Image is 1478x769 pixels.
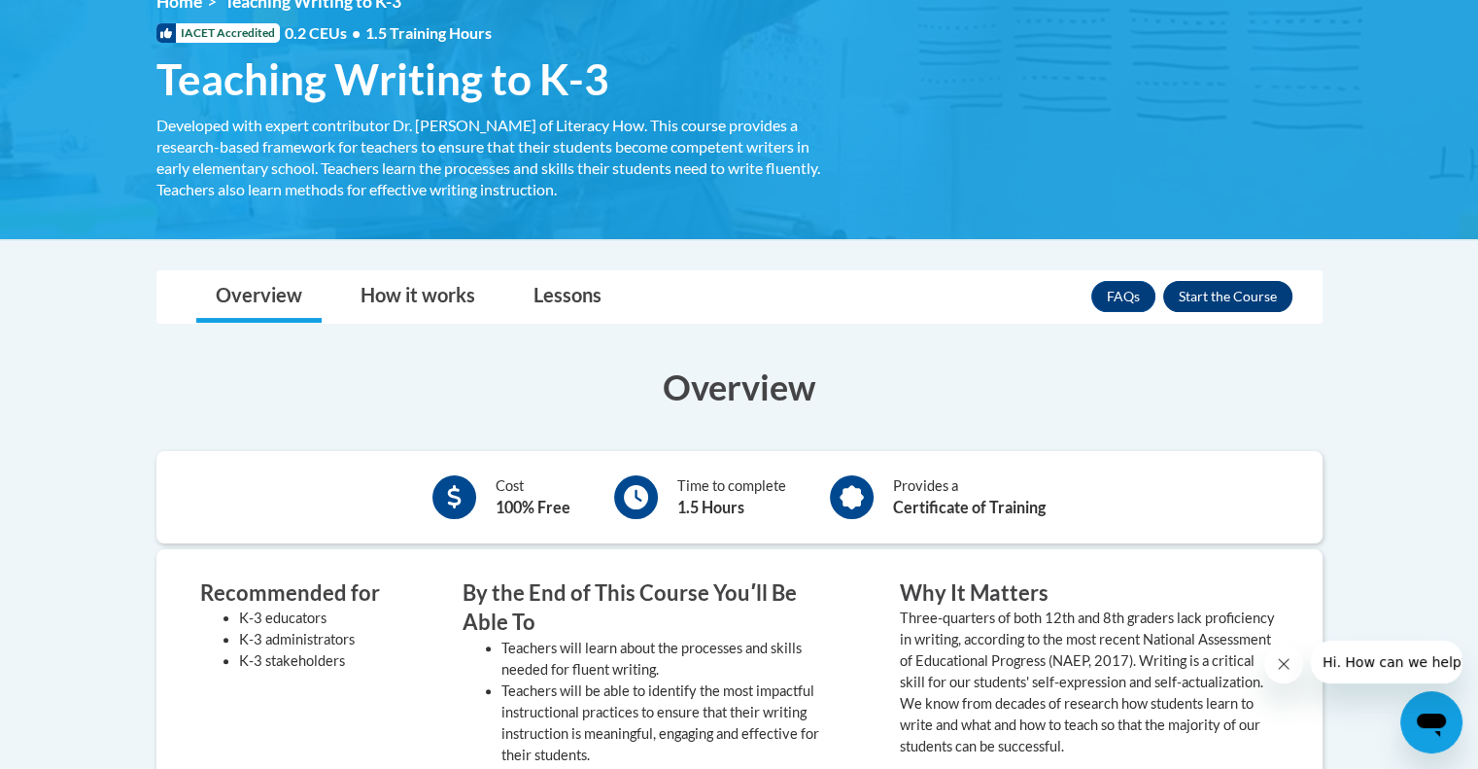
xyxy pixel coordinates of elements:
[196,271,322,323] a: Overview
[12,14,157,29] span: Hi. How can we help?
[514,271,621,323] a: Lessons
[501,681,842,766] li: Teachers will be able to identify the most impactful instructional practices to ensure that their...
[156,53,609,105] span: Teaching Writing to K-3
[496,475,570,519] div: Cost
[893,498,1046,516] b: Certificate of Training
[1163,281,1292,312] button: Enroll
[893,475,1046,519] div: Provides a
[1400,691,1462,753] iframe: Button to launch messaging window
[239,608,404,629] li: K-3 educators
[496,498,570,516] b: 100% Free
[239,629,404,650] li: K-3 administrators
[341,271,495,323] a: How it works
[1091,281,1155,312] a: FAQs
[352,23,361,42] span: •
[285,22,492,44] span: 0.2 CEUs
[463,578,842,639] h3: By the End of This Course Youʹll Be Able To
[1311,641,1462,683] iframe: Message from company
[900,578,1279,609] h3: Why It Matters
[501,638,842,681] li: Teachers will learn about the processes and skills needed for fluent writing.
[677,475,786,519] div: Time to complete
[1264,645,1303,683] iframe: Close message
[900,610,1275,754] value: Three-quarters of both 12th and 8th graders lack proficiency in writing, according to the most re...
[156,23,280,43] span: IACET Accredited
[677,498,744,516] b: 1.5 Hours
[365,23,492,42] span: 1.5 Training Hours
[156,363,1323,411] h3: Overview
[156,115,827,200] div: Developed with expert contributor Dr. [PERSON_NAME] of Literacy How. This course provides a resea...
[200,578,404,609] h3: Recommended for
[239,650,404,672] li: K-3 stakeholders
